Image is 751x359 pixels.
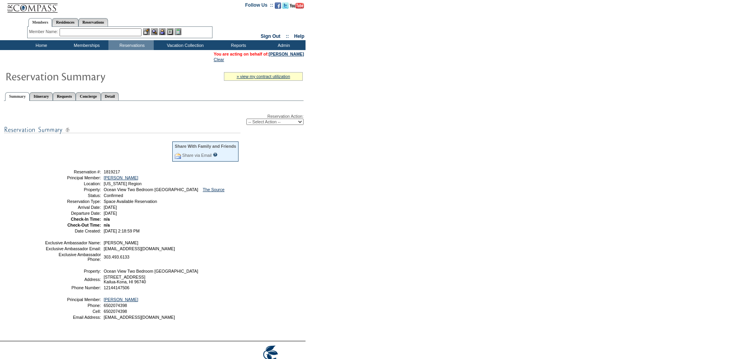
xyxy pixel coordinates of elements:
span: [EMAIL_ADDRESS][DOMAIN_NAME] [104,315,175,320]
td: Reservation Type: [45,199,101,204]
td: Home [18,40,63,50]
a: Share via Email [182,153,212,158]
img: Reservations [167,28,173,35]
input: What is this? [213,153,218,157]
a: Itinerary [30,92,53,100]
span: [STREET_ADDRESS] Kailua-Kona, HI 96740 [104,275,146,284]
span: Confirmed [104,193,123,198]
td: Phone Number: [45,285,101,290]
span: [DATE] [104,211,117,216]
img: subTtlResSummary.gif [4,125,240,135]
td: Exclusive Ambassador Phone: [45,252,101,262]
a: Summary [5,92,30,101]
td: Cell: [45,309,101,314]
a: Requests [53,92,76,100]
span: n/a [104,223,110,227]
a: Concierge [76,92,101,100]
span: 6502074398 [104,309,127,314]
a: » view my contract utilization [237,74,290,79]
span: [DATE] [104,205,117,210]
img: Impersonate [159,28,166,35]
a: [PERSON_NAME] [104,175,138,180]
td: Admin [260,40,306,50]
td: Vacation Collection [154,40,215,50]
span: [DATE] 2:18:59 PM [104,229,140,233]
a: Clear [214,57,224,62]
img: Subscribe to our YouTube Channel [290,3,304,9]
a: Sign Out [261,33,280,39]
td: Reservations [108,40,154,50]
td: Principal Member: [45,297,101,302]
td: Memberships [63,40,108,50]
a: [PERSON_NAME] [104,297,138,302]
td: Exclusive Ambassador Name: [45,240,101,245]
span: [EMAIL_ADDRESS][DOMAIN_NAME] [104,246,175,251]
img: View [151,28,158,35]
a: Detail [101,92,119,100]
td: Departure Date: [45,211,101,216]
td: Exclusive Ambassador Email: [45,246,101,251]
td: Address: [45,275,101,284]
strong: Check-In Time: [71,217,101,221]
td: Arrival Date: [45,205,101,210]
span: [PERSON_NAME] [104,240,138,245]
span: [US_STATE] Region [104,181,142,186]
span: 6502074398 [104,303,127,308]
td: Follow Us :: [245,2,273,11]
a: Members [28,18,52,27]
a: Follow us on Twitter [282,5,289,9]
a: Residences [52,18,78,26]
td: Location: [45,181,101,186]
div: Reservation Action: [4,114,304,125]
span: Ocean View Two Bedroom [GEOGRAPHIC_DATA] [104,269,198,273]
span: Space Available Reservation [104,199,157,204]
span: You are acting on behalf of: [214,52,304,56]
span: n/a [104,217,110,221]
img: Reservaton Summary [5,68,163,84]
td: Principal Member: [45,175,101,180]
span: Ocean View Two Bedroom [GEOGRAPHIC_DATA] [104,187,198,192]
span: 12144147506 [104,285,129,290]
td: Reservation #: [45,169,101,174]
a: Become our fan on Facebook [275,5,281,9]
td: Property: [45,187,101,192]
td: Email Address: [45,315,101,320]
a: The Source [203,187,224,192]
img: b_edit.gif [143,28,150,35]
a: Help [294,33,304,39]
strong: Check-Out Time: [67,223,101,227]
a: Subscribe to our YouTube Channel [290,5,304,9]
img: Follow us on Twitter [282,2,289,9]
img: b_calculator.gif [175,28,181,35]
div: Share With Family and Friends [175,144,236,149]
span: 1819217 [104,169,120,174]
a: [PERSON_NAME] [269,52,304,56]
a: Reservations [78,18,108,26]
span: 303.493.6133 [104,255,129,259]
td: Date Created: [45,229,101,233]
td: Status: [45,193,101,198]
td: Phone: [45,303,101,308]
div: Member Name: [29,28,60,35]
span: :: [286,33,289,39]
td: Property: [45,269,101,273]
td: Reports [215,40,260,50]
img: Become our fan on Facebook [275,2,281,9]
